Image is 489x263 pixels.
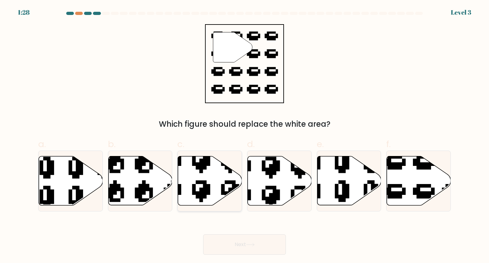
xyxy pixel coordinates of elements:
[451,8,471,17] div: Level 3
[38,138,46,150] span: a.
[203,234,286,255] button: Next
[317,138,324,150] span: e.
[177,138,184,150] span: c.
[18,8,30,17] div: 1:28
[386,138,391,150] span: f.
[108,138,116,150] span: b.
[42,118,447,130] div: Which figure should replace the white area?
[213,32,252,62] g: "
[247,138,255,150] span: d.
